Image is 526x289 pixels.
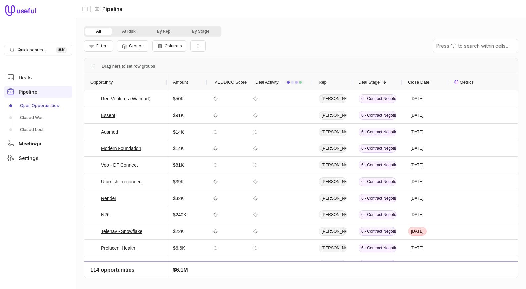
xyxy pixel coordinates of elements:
span: $6.6K [173,244,185,252]
button: At Risk [112,28,146,35]
button: Filter Pipeline [84,40,113,52]
button: By Stage [181,28,220,35]
a: Ausmed [101,128,118,136]
time: [DATE] [411,212,423,217]
span: $240K [173,211,186,219]
span: MEDDICC Score [214,78,247,86]
span: 6 - Contract Negotiation [359,161,396,169]
span: [PERSON_NAME] [319,177,347,186]
a: Meetings [4,138,72,149]
span: [PERSON_NAME] [319,128,347,136]
a: Red Ventures (Walmart) [101,95,151,103]
a: Pipeline [4,86,72,98]
a: Deals [4,71,72,83]
span: [PERSON_NAME] [319,194,347,202]
a: Closed Won [4,112,72,123]
span: [PERSON_NAME] [319,260,347,269]
a: Modern Foundation [101,144,141,152]
span: Metrics [460,78,474,86]
a: Veo - DT Connect [101,161,138,169]
span: 6 - Contract Negotiation [359,111,396,120]
span: Deal Stage [359,78,380,86]
a: Ufurnish - reconnect [101,178,143,186]
span: $14K [173,144,184,152]
a: Render [101,194,116,202]
div: Row Groups [102,62,155,70]
button: Collapse sidebar [80,4,90,14]
time: [DATE] [411,113,423,118]
a: Prolucent Health [101,244,135,252]
kbd: ⌘ K [56,47,67,53]
button: Group Pipeline [117,40,148,52]
button: Columns [152,40,186,52]
a: Settings [4,152,72,164]
span: [PERSON_NAME] [319,144,347,153]
span: Close Date [408,78,429,86]
button: Collapse all rows [190,40,206,52]
time: [DATE] [411,179,423,184]
span: $6.6K [173,260,185,268]
span: Columns [165,43,182,48]
span: [PERSON_NAME] [319,227,347,236]
span: [PERSON_NAME] [319,277,347,285]
a: Open Opportunities [4,100,72,111]
a: Tata Digital [101,277,124,285]
span: Rep [319,78,327,86]
span: | [90,5,92,13]
time: [DATE] [411,96,423,101]
time: [DATE] [411,245,423,251]
span: $81K [173,161,184,169]
time: [DATE] [411,229,424,234]
span: Drag here to set row groups [102,62,155,70]
span: 6 - Contract Negotiation [359,227,396,236]
button: By Rep [146,28,181,35]
span: 6 - Contract Negotiation [359,244,396,252]
span: $335K [173,277,186,285]
div: MEDDICC Score [213,74,241,90]
a: Closed Lost [4,124,72,135]
span: 6 - Contract Negotiation [359,277,396,285]
span: $14K [173,128,184,136]
a: Essent [101,111,115,119]
time: [DATE] [411,162,423,168]
time: [DATE] [411,129,423,135]
span: Deals [19,75,32,80]
li: Pipeline [94,5,122,13]
span: $50K [173,95,184,103]
span: 6 - Contract Negotiation [359,194,396,202]
span: Pipeline [19,89,37,94]
span: Amount [173,78,188,86]
a: Telenav - Snowflake [101,227,142,235]
a: Benchmark Minerals [101,260,143,268]
span: [PERSON_NAME] [319,244,347,252]
span: $32K [173,194,184,202]
span: 6 - Contract Negotiation [359,177,396,186]
span: 6 - Contract Negotiation [359,94,396,103]
span: [PERSON_NAME] [319,111,347,120]
span: $91K [173,111,184,119]
span: [PERSON_NAME] [319,210,347,219]
span: 6 - Contract Negotiation [359,260,396,269]
span: 6 - Contract Negotiation [359,210,396,219]
div: Pipeline submenu [4,100,72,135]
button: All [85,28,112,35]
span: Meetings [19,141,41,146]
a: N26 [101,211,110,219]
span: [PERSON_NAME] [319,161,347,169]
span: $39K [173,178,184,186]
span: Filters [96,43,109,48]
time: [DATE] [411,196,423,201]
time: [DATE] [411,146,423,151]
span: Settings [19,156,38,161]
time: [DATE] [411,262,423,267]
input: Press "/" to search within cells... [433,39,518,53]
span: 6 - Contract Negotiation [359,128,396,136]
span: [PERSON_NAME] [319,94,347,103]
span: Quick search... [18,47,46,53]
span: 6 - Contract Negotiation [359,144,396,153]
span: Groups [129,43,144,48]
span: Opportunity [90,78,113,86]
span: Deal Activity [255,78,279,86]
span: $22K [173,227,184,235]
